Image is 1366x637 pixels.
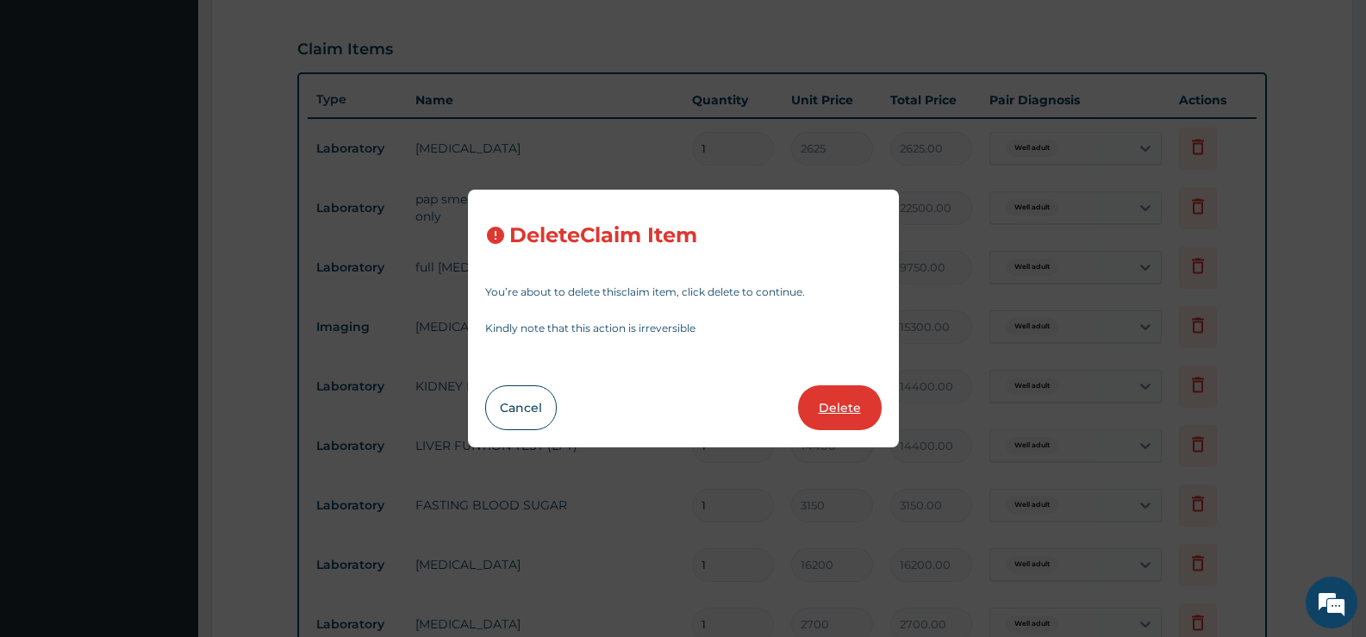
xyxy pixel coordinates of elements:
textarea: Type your message and hit 'Enter' [9,440,328,501]
h3: Delete Claim Item [509,224,697,247]
div: Minimize live chat window [283,9,324,50]
span: We're online! [100,202,238,376]
img: d_794563401_company_1708531726252_794563401 [32,86,70,129]
div: Chat with us now [90,97,290,119]
button: Delete [798,385,882,430]
p: You’re about to delete this claim item , click delete to continue. [485,287,882,297]
p: Kindly note that this action is irreversible [485,323,882,334]
button: Cancel [485,385,557,430]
